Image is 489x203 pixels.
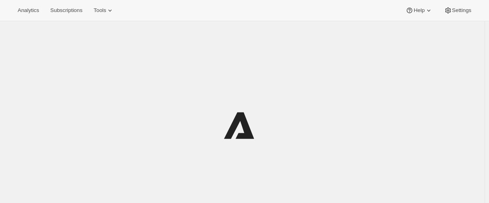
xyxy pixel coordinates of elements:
span: Help [414,7,424,14]
span: Subscriptions [50,7,82,14]
button: Subscriptions [45,5,87,16]
span: Analytics [18,7,39,14]
button: Analytics [13,5,44,16]
button: Settings [439,5,476,16]
button: Help [401,5,437,16]
button: Tools [89,5,119,16]
span: Settings [452,7,471,14]
span: Tools [94,7,106,14]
